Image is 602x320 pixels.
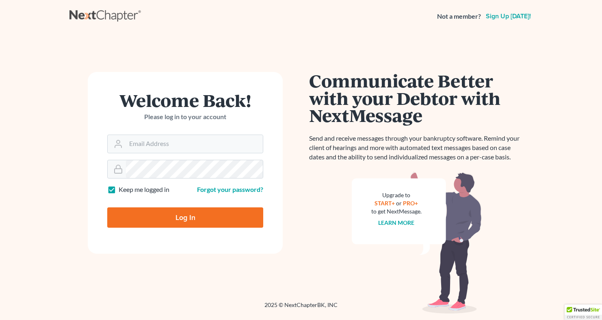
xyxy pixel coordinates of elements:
h1: Welcome Back! [107,91,263,109]
input: Email Address [126,135,263,153]
a: START+ [375,200,395,207]
input: Log In [107,207,263,228]
div: 2025 © NextChapterBK, INC [69,301,533,316]
label: Keep me logged in [119,185,169,194]
a: Learn more [379,219,415,226]
a: Sign up [DATE]! [484,13,533,20]
span: or [396,200,402,207]
p: Send and receive messages through your bankruptcy software. Remind your client of hearings and mo... [309,134,524,162]
strong: Not a member? [437,12,481,21]
a: PRO+ [403,200,418,207]
a: Forgot your password? [197,185,263,193]
div: to get NextMessage. [371,207,422,216]
div: TrustedSite Certified [565,305,602,320]
h1: Communicate Better with your Debtor with NextMessage [309,72,524,124]
img: nextmessage_bg-59042aed3d76b12b5cd301f8e5b87938c9018125f34e5fa2b7a6b67550977c72.svg [352,172,482,314]
div: Upgrade to [371,191,422,199]
p: Please log in to your account [107,112,263,122]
